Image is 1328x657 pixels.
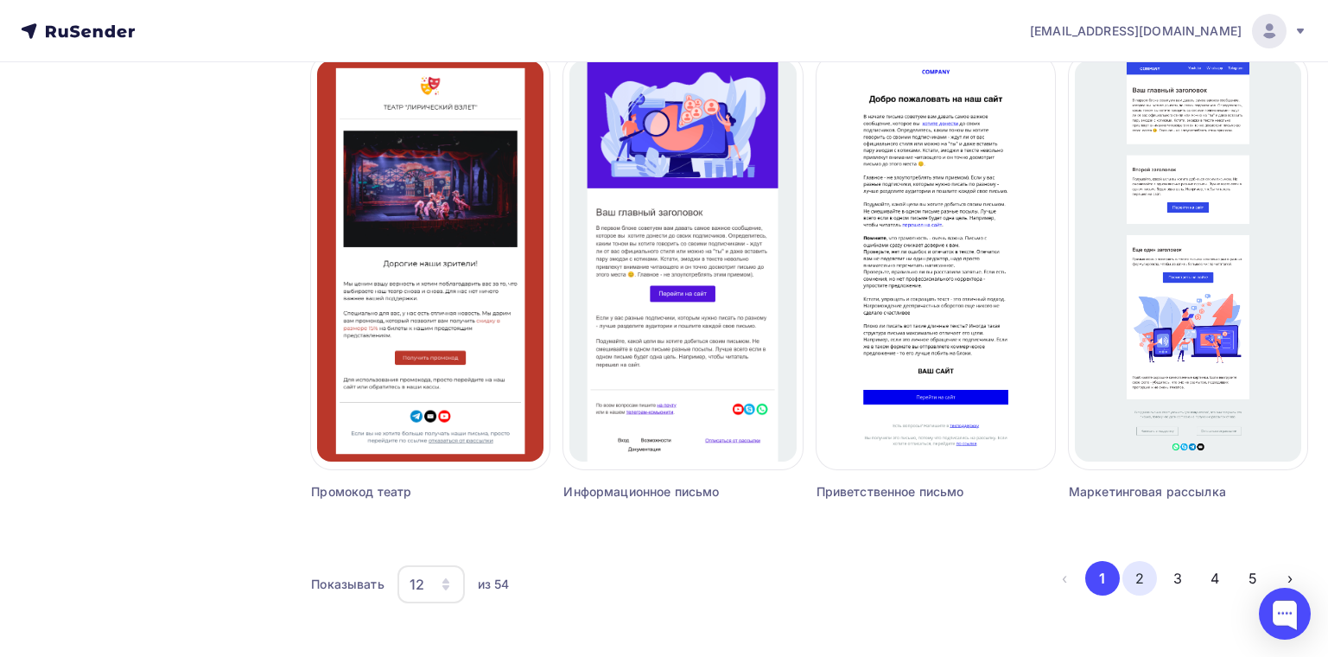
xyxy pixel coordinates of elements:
[478,576,510,593] div: из 54
[1085,561,1120,596] button: Go to page 1
[1030,14,1307,48] a: [EMAIL_ADDRESS][DOMAIN_NAME]
[1122,561,1157,596] button: Go to page 2
[311,483,490,501] div: Промокод театр
[1069,483,1248,501] div: Маркетинговая рассылка
[816,483,995,501] div: Приветственное письмо
[1160,561,1195,596] button: Go to page 3
[1198,561,1232,596] button: Go to page 4
[1030,22,1242,40] span: [EMAIL_ADDRESS][DOMAIN_NAME]
[563,483,742,501] div: Информационное письмо
[311,576,384,593] div: Показывать
[1047,561,1307,596] ul: Pagination
[410,574,424,595] div: 12
[1236,561,1270,596] button: Go to page 5
[397,565,466,604] button: 12
[1273,561,1307,596] button: Go to next page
